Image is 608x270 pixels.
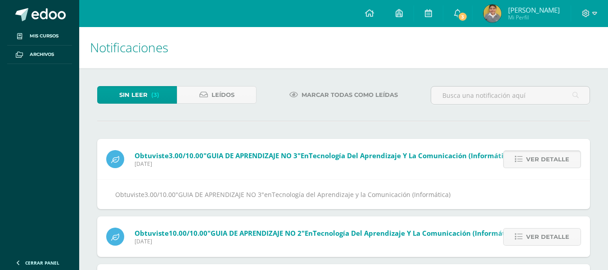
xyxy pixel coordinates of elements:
[177,86,257,104] a: Leídos
[526,151,569,168] span: Ver detalle
[97,86,177,104] a: Sin leer(3)
[431,87,590,104] input: Busca una notificación aquí
[278,86,409,104] a: Marcar todas como leídas
[135,229,540,238] span: Obtuviste en
[508,14,560,21] span: Mi Perfil
[90,39,168,56] span: Notificaciones
[119,87,148,103] span: Sin leer
[169,151,203,160] span: 3.00/10.00
[151,87,159,103] span: (3)
[272,190,450,199] span: Tecnología del Aprendizaje y la Comunicación (Informática)
[144,190,176,199] span: 3.00/10.00
[135,151,536,160] span: Obtuviste en
[212,87,234,103] span: Leídos
[176,190,264,199] span: "GUIA DE APRENDIZAJE NO 3"
[508,5,560,14] span: [PERSON_NAME]
[7,27,72,46] a: Mis cursos
[30,51,54,58] span: Archivos
[135,160,536,168] span: [DATE]
[302,87,398,103] span: Marcar todas como leídas
[526,229,569,245] span: Ver detalle
[309,151,536,160] span: Tecnología del Aprendizaje y la Comunicación (Informática) (Zona)
[458,12,468,22] span: 3
[25,260,59,266] span: Cerrar panel
[30,32,59,40] span: Mis cursos
[7,46,72,64] a: Archivos
[135,238,540,245] span: [DATE]
[169,229,207,238] span: 10.00/10.00
[313,229,540,238] span: Tecnología del Aprendizaje y la Comunicación (Informática) (Zona)
[207,229,305,238] span: "GUIA DE APRENDIZAJE NO 2"
[203,151,301,160] span: "GUIA DE APRENDIZAJE NO 3"
[483,5,501,23] img: 6658efd565f3e63612ddf9fb0e50e572.png
[115,189,572,200] div: Obtuviste en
